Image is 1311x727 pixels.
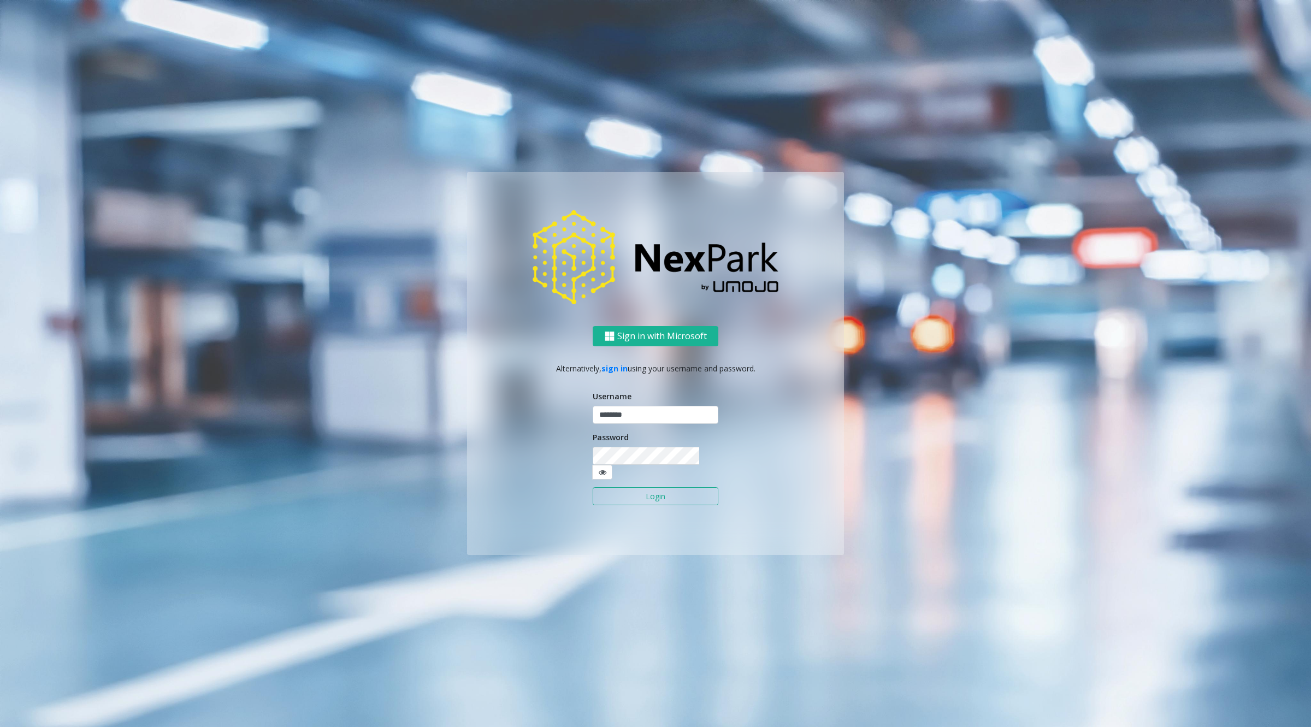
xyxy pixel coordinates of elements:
[593,391,631,402] label: Username
[601,363,628,374] a: sign in
[478,363,833,374] p: Alternatively, using your username and password.
[593,326,718,346] button: Sign in with Microsoft
[593,487,718,506] button: Login
[593,432,629,443] label: Password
